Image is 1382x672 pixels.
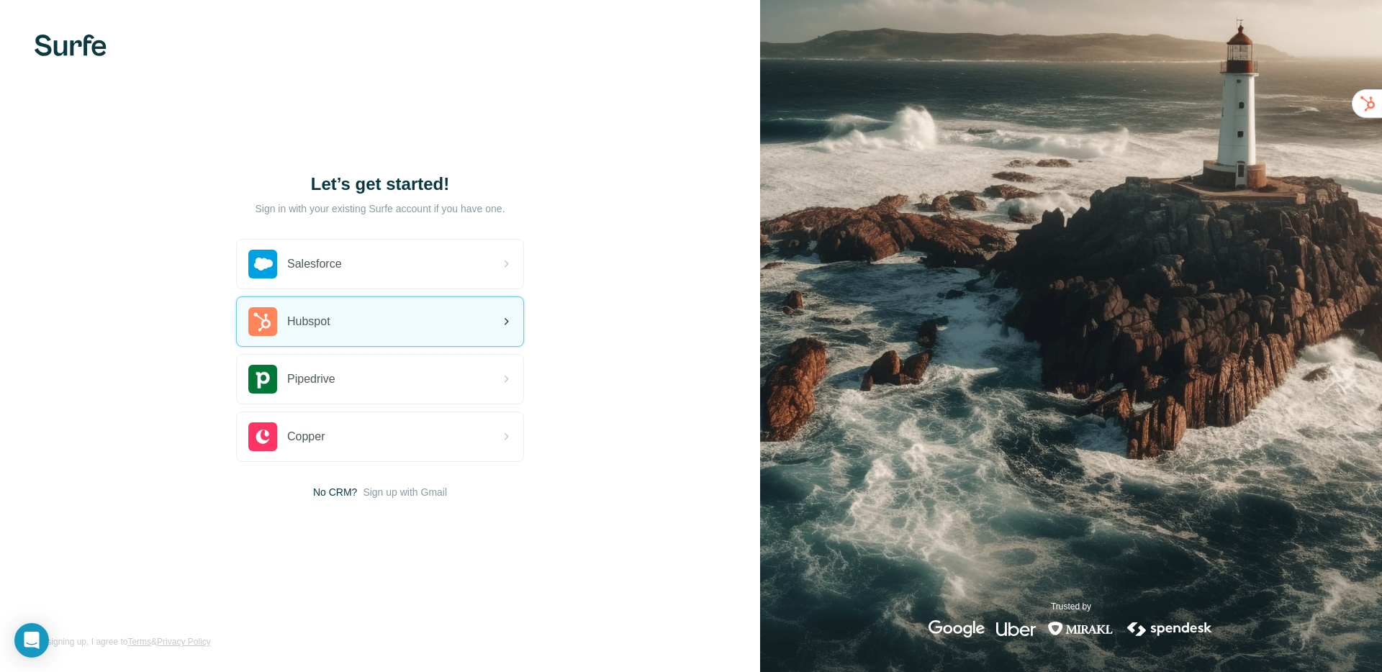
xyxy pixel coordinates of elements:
[236,173,524,196] h1: Let’s get started!
[35,35,107,56] img: Surfe's logo
[287,255,342,273] span: Salesforce
[363,485,447,499] button: Sign up with Gmail
[14,623,49,658] div: Open Intercom Messenger
[313,485,357,499] span: No CRM?
[127,637,151,647] a: Terms
[929,620,985,637] img: google's logo
[1051,600,1091,613] p: Trusted by
[287,313,330,330] span: Hubspot
[248,250,277,278] img: salesforce's logo
[287,371,335,388] span: Pipedrive
[248,365,277,394] img: pipedrive's logo
[255,201,505,216] p: Sign in with your existing Surfe account if you have one.
[35,635,211,648] span: By signing up, I agree to &
[996,620,1036,637] img: uber's logo
[1047,620,1114,637] img: mirakl's logo
[157,637,211,647] a: Privacy Policy
[248,307,277,336] img: hubspot's logo
[248,422,277,451] img: copper's logo
[1125,620,1214,637] img: spendesk's logo
[287,428,325,445] span: Copper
